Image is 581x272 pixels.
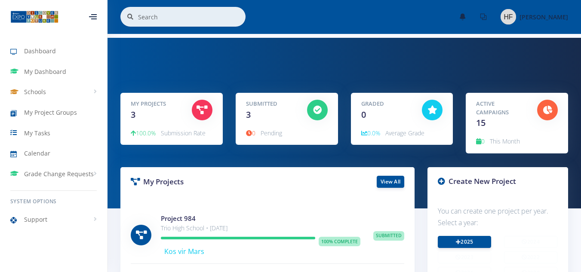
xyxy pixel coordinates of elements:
[131,109,135,120] span: 3
[438,236,491,248] a: 2025
[131,176,261,187] h3: My Projects
[490,137,520,145] span: This Month
[361,109,366,120] span: 0
[246,109,251,120] span: 3
[161,129,206,137] span: Submission Rate
[373,231,404,241] span: Submitted
[501,9,516,24] img: Image placeholder
[520,13,568,21] span: [PERSON_NAME]
[24,149,50,158] span: Calendar
[24,215,47,224] span: Support
[438,251,491,263] button: 2023
[246,100,294,108] h5: Submitted
[131,100,179,108] h5: My Projects
[494,7,568,26] a: Image placeholder [PERSON_NAME]
[24,108,77,117] span: My Project Groups
[24,67,66,76] span: My Dashboard
[138,7,246,27] input: Search
[161,214,196,223] a: Project 984
[438,205,558,229] p: You can create one project per year. Select a year:
[24,169,94,178] span: Grade Change Requests
[504,251,557,263] button: 2022
[476,137,485,145] span: 0
[24,46,56,55] span: Dashboard
[319,237,360,246] span: 100% Complete
[377,176,404,188] a: View All
[385,129,424,137] span: Average Grade
[504,236,557,248] button: 2024
[476,117,486,128] span: 15
[10,10,58,24] img: ...
[24,128,50,138] span: My Tasks
[438,176,558,187] h3: Create New Project
[24,87,46,96] span: Schools
[361,129,380,137] span: 0.0%
[161,223,360,233] p: Trio High School • [DATE]
[261,129,282,137] span: Pending
[164,247,204,256] span: Kos vir Mars
[246,129,255,137] span: 0
[476,100,524,116] h5: Active Campaigns
[361,100,409,108] h5: Graded
[10,198,97,205] h6: System Options
[131,129,156,137] span: 100.0%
